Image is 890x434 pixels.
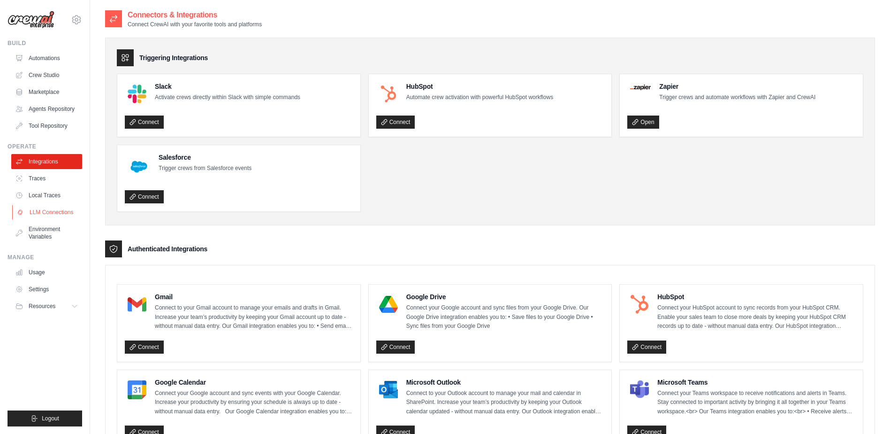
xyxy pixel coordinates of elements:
a: Connect [125,190,164,203]
button: Resources [11,299,82,314]
a: Environment Variables [11,222,82,244]
h4: Microsoft Teams [657,378,855,387]
a: Tool Repository [11,118,82,133]
a: Crew Studio [11,68,82,83]
div: Operate [8,143,82,150]
span: Resources [29,302,55,310]
h4: Slack [155,82,300,91]
img: Google Drive Logo [379,295,398,314]
a: Connect [376,116,415,129]
h4: HubSpot [406,82,553,91]
p: Trigger crews and automate workflows with Zapier and CrewAI [659,93,815,102]
p: Connect to your Outlook account to manage your mail and calendar in SharePoint. Increase your tea... [406,389,604,417]
a: Connect [125,341,164,354]
p: Connect to your Gmail account to manage your emails and drafts in Gmail. Increase your team’s pro... [155,303,353,331]
img: HubSpot Logo [630,295,649,314]
a: LLM Connections [12,205,83,220]
h4: Microsoft Outlook [406,378,604,387]
a: Integrations [11,154,82,169]
h4: HubSpot [657,292,855,302]
p: Connect your Teams workspace to receive notifications and alerts in Teams. Stay connected to impo... [657,389,855,417]
h4: Google Drive [406,292,604,302]
h4: Zapier [659,82,815,91]
div: Manage [8,254,82,261]
p: Connect your Google account and sync events with your Google Calendar. Increase your productivity... [155,389,353,417]
span: Logout [42,415,59,422]
h3: Triggering Integrations [139,53,208,62]
h2: Connectors & Integrations [128,9,262,21]
img: Slack Logo [128,85,146,103]
p: Connect your Google account and sync files from your Google Drive. Our Google Drive integration e... [406,303,604,331]
img: Microsoft Outlook Logo [379,380,398,399]
p: Trigger crews from Salesforce events [159,164,251,173]
button: Logout [8,411,82,426]
a: Settings [11,282,82,297]
img: Gmail Logo [128,295,146,314]
a: Connect [627,341,666,354]
a: Local Traces [11,188,82,203]
a: Traces [11,171,82,186]
img: Microsoft Teams Logo [630,380,649,399]
img: Logo [8,11,54,29]
img: Google Calendar Logo [128,380,146,399]
p: Activate crews directly within Slack with simple commands [155,93,300,102]
a: Agents Repository [11,101,82,116]
img: HubSpot Logo [379,85,398,103]
h4: Gmail [155,292,353,302]
p: Connect CrewAI with your favorite tools and platforms [128,21,262,28]
h4: Salesforce [159,153,251,162]
img: Salesforce Logo [128,155,150,178]
a: Automations [11,51,82,66]
h3: Authenticated Integrations [128,244,207,254]
div: Build [8,39,82,47]
a: Open [627,116,659,129]
p: Automate crew activation with powerful HubSpot workflows [406,93,553,102]
img: Zapier Logo [630,85,651,90]
p: Connect your HubSpot account to sync records from your HubSpot CRM. Enable your sales team to clo... [657,303,855,331]
a: Usage [11,265,82,280]
a: Connect [376,341,415,354]
a: Connect [125,116,164,129]
h4: Google Calendar [155,378,353,387]
a: Marketplace [11,85,82,100]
